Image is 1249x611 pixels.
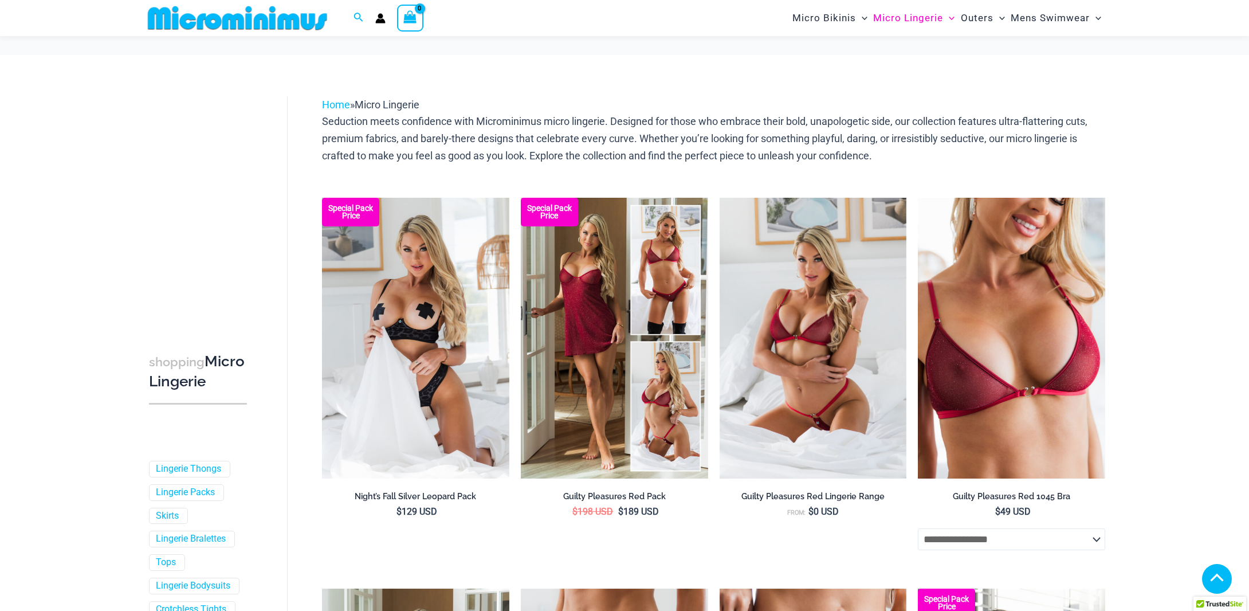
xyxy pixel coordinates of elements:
[521,491,708,506] a: Guilty Pleasures Red Pack
[156,487,215,499] a: Lingerie Packs
[156,557,176,569] a: Tops
[918,491,1105,502] h2: Guilty Pleasures Red 1045 Bra
[322,113,1105,164] p: Seduction meets confidence with Microminimus micro lingerie. Designed for those who embrace their...
[788,2,1106,34] nav: Site Navigation
[521,205,578,220] b: Special Pack Price
[521,198,708,479] a: Guilty Pleasures Red Collection Pack F Guilty Pleasures Red Collection Pack BGuilty Pleasures Red...
[792,3,856,33] span: Micro Bikinis
[918,491,1105,506] a: Guilty Pleasures Red 1045 Bra
[618,506,623,517] span: $
[995,506,1031,517] bdi: 49 USD
[720,491,907,506] a: Guilty Pleasures Red Lingerie Range
[958,3,1008,33] a: OutersMenu ToggleMenu Toggle
[322,491,509,506] a: Night’s Fall Silver Leopard Pack
[322,99,350,111] a: Home
[322,99,419,111] span: »
[720,491,907,502] h2: Guilty Pleasures Red Lingerie Range
[790,3,870,33] a: Micro BikinisMenu ToggleMenu Toggle
[156,463,221,475] a: Lingerie Thongs
[993,3,1005,33] span: Menu Toggle
[322,198,509,479] a: Nights Fall Silver Leopard 1036 Bra 6046 Thong 09v2 Nights Fall Silver Leopard 1036 Bra 6046 Thon...
[149,352,247,391] h3: Micro Lingerie
[943,3,955,33] span: Menu Toggle
[787,509,806,516] span: From:
[322,205,379,220] b: Special Pack Price
[918,198,1105,479] a: Guilty Pleasures Red 1045 Bra 01Guilty Pleasures Red 1045 Bra 02Guilty Pleasures Red 1045 Bra 02
[856,3,867,33] span: Menu Toggle
[873,3,943,33] span: Micro Lingerie
[995,506,1000,517] span: $
[720,198,907,479] img: Guilty Pleasures Red 1045 Bra 689 Micro 05
[572,506,578,517] span: $
[521,198,708,479] img: Guilty Pleasures Red Collection Pack F
[149,355,205,369] span: shopping
[1011,3,1090,33] span: Mens Swimwear
[1090,3,1101,33] span: Menu Toggle
[720,198,907,479] a: Guilty Pleasures Red 1045 Bra 689 Micro 05Guilty Pleasures Red 1045 Bra 689 Micro 06Guilty Pleasu...
[156,533,226,545] a: Lingerie Bralettes
[143,5,332,31] img: MM SHOP LOGO FLAT
[918,596,975,610] b: Special Pack Price
[521,491,708,502] h2: Guilty Pleasures Red Pack
[961,3,993,33] span: Outers
[1008,3,1104,33] a: Mens SwimwearMenu ToggleMenu Toggle
[355,99,419,111] span: Micro Lingerie
[375,13,386,23] a: Account icon link
[808,506,839,517] bdi: 0 USD
[572,506,613,517] bdi: 198 USD
[156,510,179,522] a: Skirts
[918,198,1105,479] img: Guilty Pleasures Red 1045 Bra 01
[156,580,230,592] a: Lingerie Bodysuits
[322,198,509,479] img: Nights Fall Silver Leopard 1036 Bra 6046 Thong 09v2
[396,506,402,517] span: $
[396,506,437,517] bdi: 129 USD
[808,506,814,517] span: $
[870,3,957,33] a: Micro LingerieMenu ToggleMenu Toggle
[397,5,423,31] a: View Shopping Cart, empty
[322,491,509,502] h2: Night’s Fall Silver Leopard Pack
[149,87,252,316] iframe: TrustedSite Certified
[354,11,364,25] a: Search icon link
[618,506,659,517] bdi: 189 USD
